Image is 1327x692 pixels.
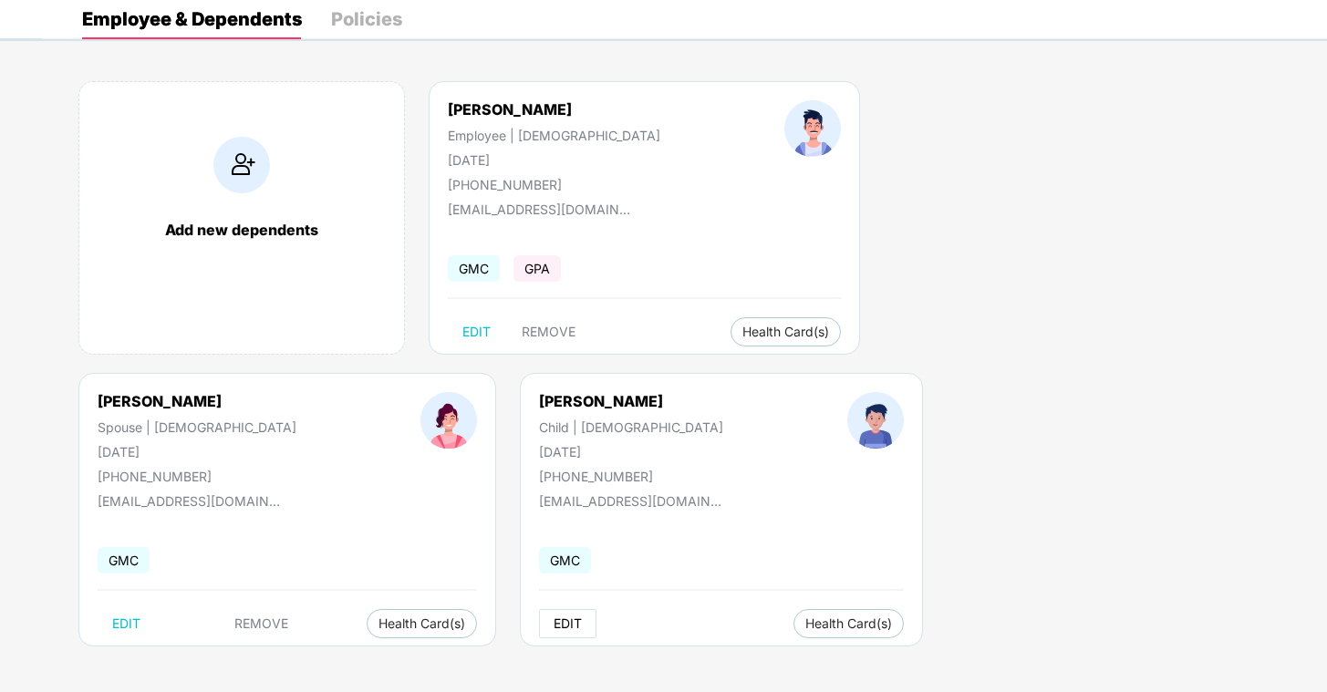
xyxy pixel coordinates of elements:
[805,619,892,628] span: Health Card(s)
[98,419,296,435] div: Spouse | [DEMOGRAPHIC_DATA]
[98,547,150,573] span: GMC
[213,137,270,193] img: addIcon
[784,100,841,157] img: profileImage
[462,325,491,339] span: EDIT
[554,616,582,631] span: EDIT
[448,128,660,143] div: Employee | [DEMOGRAPHIC_DATA]
[448,152,660,168] div: [DATE]
[539,469,723,484] div: [PHONE_NUMBER]
[522,325,575,339] span: REMOVE
[82,10,302,28] div: Employee & Dependents
[378,619,465,628] span: Health Card(s)
[98,221,386,239] div: Add new dependents
[331,10,402,28] div: Policies
[539,444,723,460] div: [DATE]
[539,493,721,509] div: [EMAIL_ADDRESS][DOMAIN_NAME]
[539,392,723,410] div: [PERSON_NAME]
[539,547,591,573] span: GMC
[220,609,303,638] button: REMOVE
[448,317,505,346] button: EDIT
[98,469,296,484] div: [PHONE_NUMBER]
[234,616,288,631] span: REMOVE
[742,327,829,336] span: Health Card(s)
[448,201,630,217] div: [EMAIL_ADDRESS][DOMAIN_NAME]
[731,317,841,346] button: Health Card(s)
[98,444,296,460] div: [DATE]
[420,392,477,449] img: profileImage
[98,493,280,509] div: [EMAIL_ADDRESS][DOMAIN_NAME]
[367,609,477,638] button: Health Card(s)
[539,609,596,638] button: EDIT
[847,392,904,449] img: profileImage
[793,609,904,638] button: Health Card(s)
[448,177,660,192] div: [PHONE_NUMBER]
[448,255,500,282] span: GMC
[112,616,140,631] span: EDIT
[448,100,660,119] div: [PERSON_NAME]
[98,609,155,638] button: EDIT
[539,419,723,435] div: Child | [DEMOGRAPHIC_DATA]
[507,317,590,346] button: REMOVE
[98,392,296,410] div: [PERSON_NAME]
[513,255,561,282] span: GPA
